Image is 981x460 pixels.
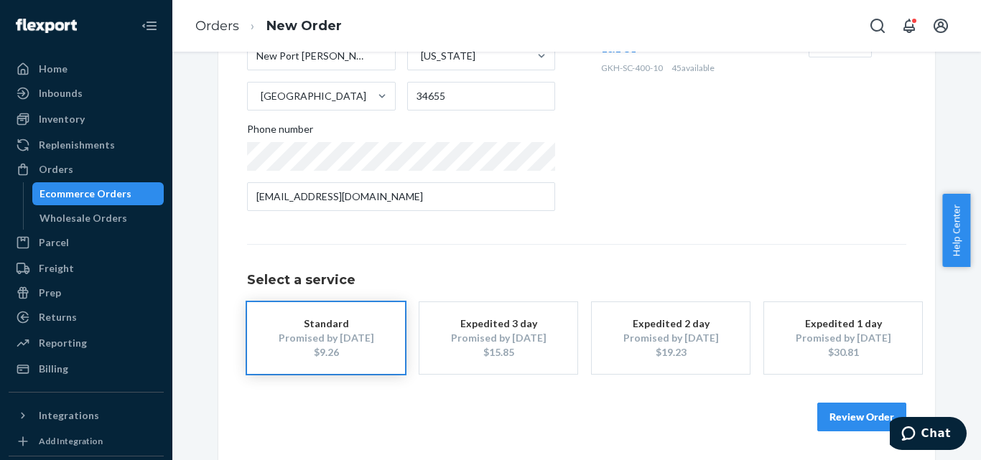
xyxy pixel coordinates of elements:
[601,14,706,55] span: Gkhair Hair Taming System Ph+ Shampoo, 10.1 Oz
[9,82,164,105] a: Inbounds
[441,345,556,360] div: $15.85
[195,18,239,34] a: Orders
[764,302,922,374] button: Expedited 1 dayPromised by [DATE]$30.81
[9,332,164,355] a: Reporting
[9,357,164,380] a: Billing
[817,403,906,431] button: Review Order
[9,57,164,80] a: Home
[184,5,353,47] ol: breadcrumbs
[39,362,68,376] div: Billing
[39,112,85,126] div: Inventory
[39,435,103,447] div: Add Integration
[407,82,556,111] input: ZIP Code
[32,207,164,230] a: Wholesale Orders
[247,302,405,374] button: StandardPromised by [DATE]$9.26
[39,187,131,201] div: Ecommerce Orders
[786,331,901,345] div: Promised by [DATE]
[269,316,383,331] div: Standard
[613,331,728,345] div: Promised by [DATE]
[39,86,83,100] div: Inbounds
[613,316,728,331] div: Expedited 2 day
[269,345,383,360] div: $9.26
[39,138,115,152] div: Replenishments
[261,89,366,103] div: [GEOGRAPHIC_DATA]
[613,345,728,360] div: $19.23
[266,18,342,34] a: New Order
[269,331,383,345] div: Promised by [DATE]
[9,257,164,280] a: Freight
[419,49,421,63] input: [US_STATE]
[890,417,967,453] iframe: Opens a widget where you can chat to one of our agents
[895,11,924,40] button: Open notifications
[9,281,164,304] a: Prep
[942,194,970,267] button: Help Center
[786,316,901,331] div: Expedited 1 day
[259,89,261,103] input: [GEOGRAPHIC_DATA]
[592,302,750,374] button: Expedited 2 dayPromised by [DATE]$19.23
[421,49,475,63] div: [US_STATE]
[441,331,556,345] div: Promised by [DATE]
[39,310,77,324] div: Returns
[135,11,164,40] button: Close Navigation
[441,316,556,331] div: Expedited 3 day
[247,273,906,288] h1: Select a service
[39,336,87,350] div: Reporting
[786,345,901,360] div: $30.81
[16,19,77,33] img: Flexport logo
[39,211,127,225] div: Wholesale Orders
[9,231,164,254] a: Parcel
[9,433,164,450] a: Add Integration
[9,404,164,427] button: Integrations
[247,182,555,211] input: Email (Only Required for International)
[39,235,69,250] div: Parcel
[9,306,164,329] a: Returns
[9,133,164,156] a: Replenishments
[601,62,663,73] span: GKH-SC-400-10
[39,162,73,177] div: Orders
[39,261,74,276] div: Freight
[9,158,164,181] a: Orders
[671,62,715,73] span: 45 available
[247,122,313,142] span: Phone number
[39,286,61,300] div: Prep
[32,182,164,205] a: Ecommerce Orders
[39,62,68,76] div: Home
[247,42,396,70] input: City
[419,302,577,374] button: Expedited 3 dayPromised by [DATE]$15.85
[863,11,892,40] button: Open Search Box
[39,408,99,423] div: Integrations
[9,108,164,131] a: Inventory
[926,11,955,40] button: Open account menu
